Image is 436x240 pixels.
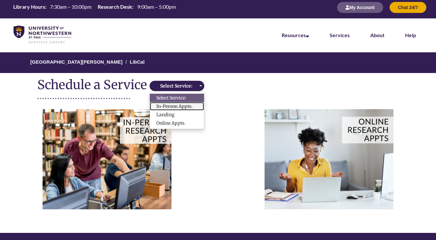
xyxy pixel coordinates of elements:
[156,95,186,101] span: Select Service:
[50,4,92,10] span: 7:30am – 10:00pm
[11,3,47,10] th: Library Hours:
[151,83,201,89] div: Select Service:
[37,78,150,91] div: Schedule a Service
[30,59,122,65] a: [GEOGRAPHIC_DATA][PERSON_NAME]
[37,52,398,73] nav: Breadcrumb
[130,59,145,65] a: LibCal
[137,4,176,10] span: 9:00am – 5:00pm
[390,2,426,13] button: Chat 24/7
[156,120,186,126] span: Online Appts.
[337,5,383,10] a: My Account
[330,32,350,38] a: Services
[337,2,383,13] button: My Account
[390,5,426,10] a: Chat 24/7
[282,32,309,38] a: Resources
[370,32,384,38] a: About
[95,3,134,10] th: Research Desk:
[405,32,416,38] a: Help
[14,26,71,44] img: UNWSP Library Logo
[11,3,178,12] a: Hours Today
[150,81,204,91] button: Select Service:
[43,109,171,209] img: In person Appointments
[156,103,193,110] span: In-Person Appts.
[156,111,174,118] span: Landing
[265,109,393,209] img: Online Appointments
[11,3,178,11] table: Hours Today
